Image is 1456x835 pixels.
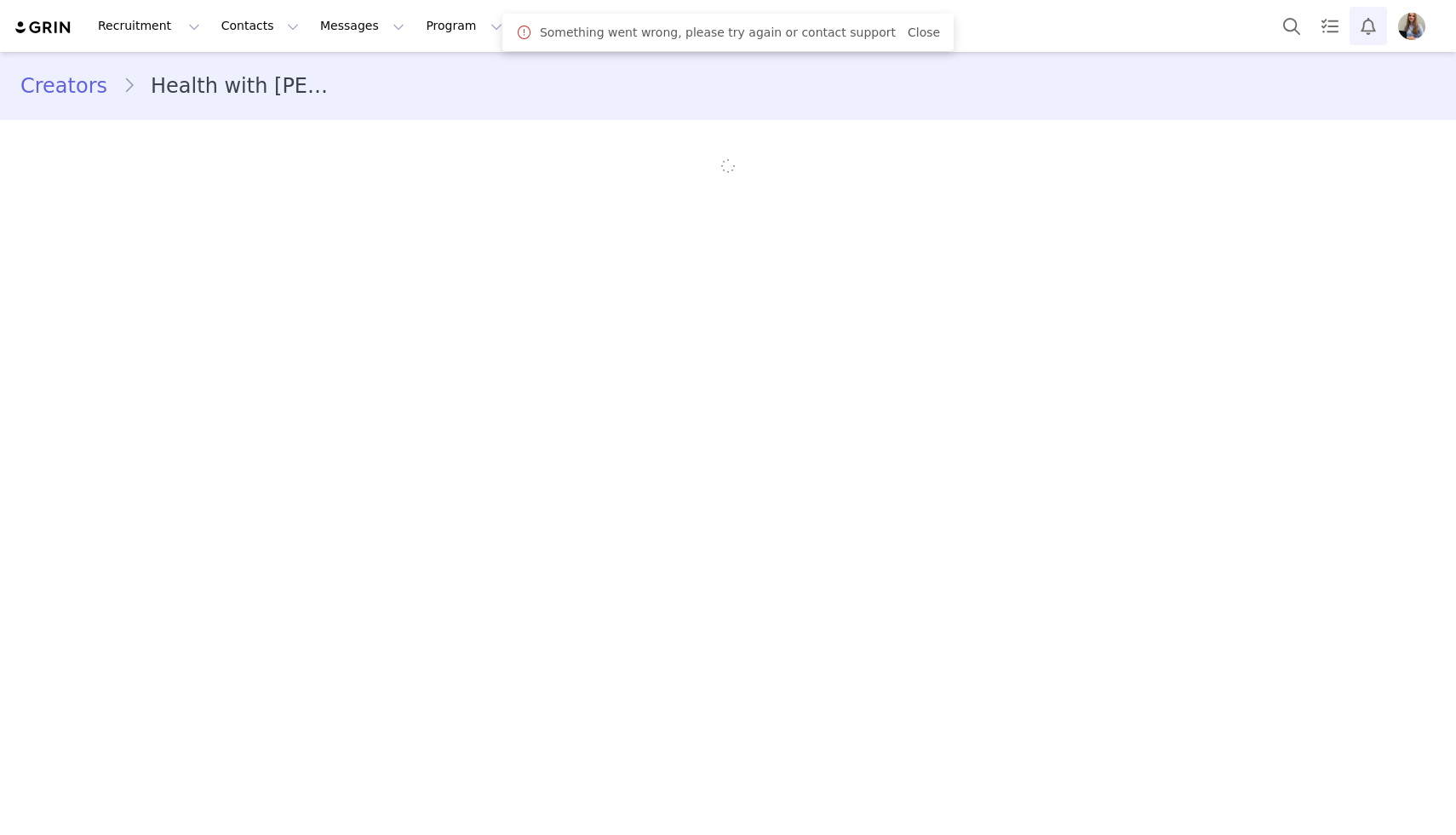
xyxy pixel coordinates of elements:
[908,26,940,39] a: Close
[714,7,811,45] a: Community
[1398,13,1425,40] img: 92166ddb-5109-4bd2-983a-5e74b1951be6.jpg
[513,7,606,45] button: Content
[1273,7,1310,45] button: Search
[211,7,309,45] button: Contacts
[14,20,73,36] img: grin logo
[20,71,123,101] a: Creators
[416,7,513,45] button: Program
[607,7,713,45] button: Reporting
[1311,7,1349,45] a: Tasks
[1350,7,1387,45] button: Notifications
[310,7,415,45] button: Messages
[540,24,896,42] span: Something went wrong, please try again or contact support
[88,7,210,45] button: Recruitment
[1388,13,1442,40] button: Profile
